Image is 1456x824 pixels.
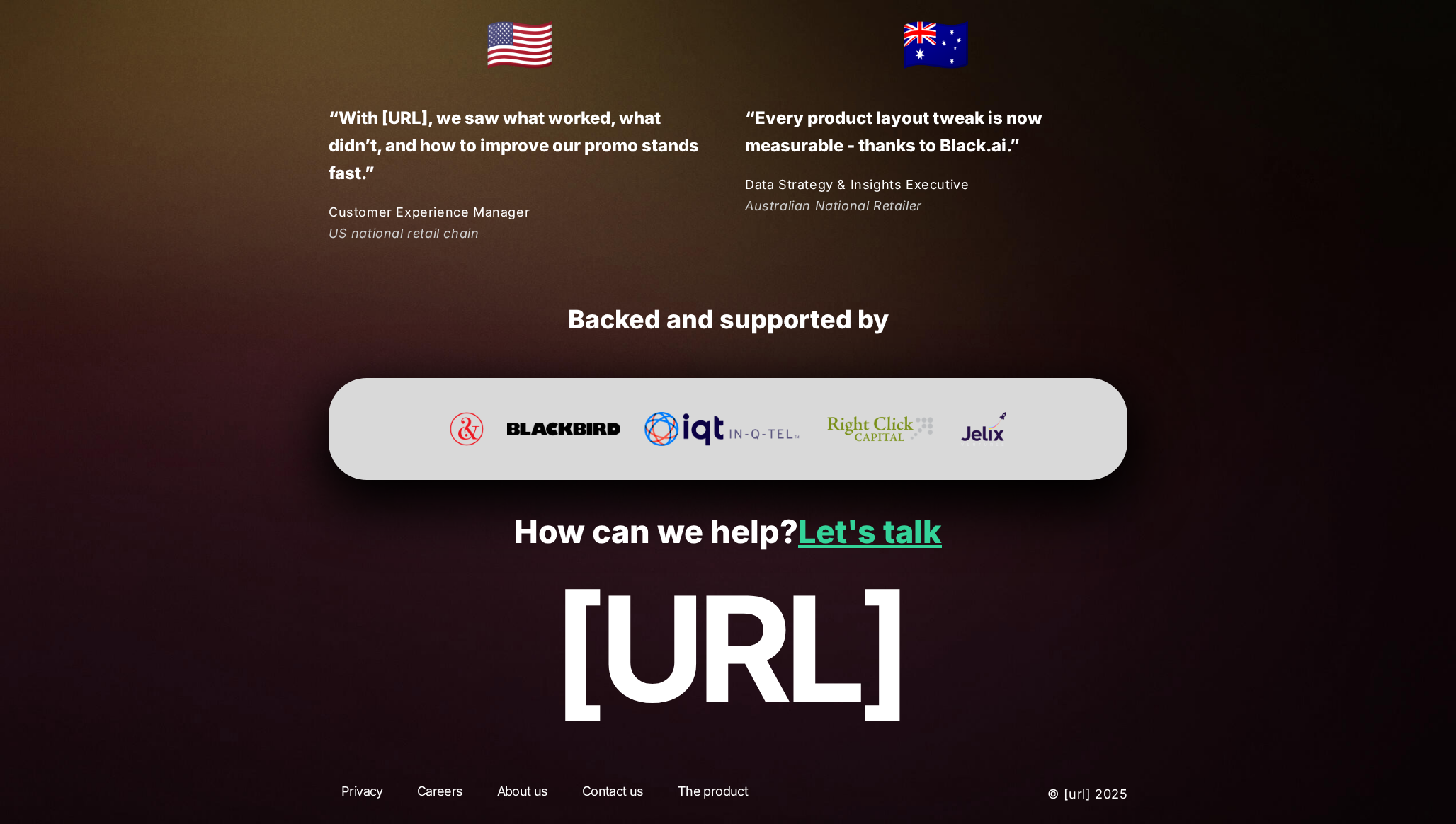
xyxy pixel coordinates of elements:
[42,567,1414,731] p: [URL]
[329,202,712,222] p: Customer Experience Manager
[745,174,1128,195] p: Data Strategy & Insights Executive
[507,412,620,446] img: Blackbird Ventures Website
[404,782,476,807] a: Careers
[329,226,479,241] em: US national retail chain
[329,782,396,807] a: Privacy
[928,782,1128,807] p: © [URL] 2025
[745,198,922,213] em: Australian National Retailer
[329,304,1127,336] h2: Backed and supported by
[745,104,1127,159] p: “Every product layout tweak is now measurable - thanks to Black.ai.”
[569,782,656,807] a: Contact us
[42,514,1414,550] p: How can we help?
[961,412,1006,446] img: Jelix Ventures Website
[644,412,800,446] img: In-Q-Tel (IQT)
[665,782,761,807] a: The product
[450,412,484,446] img: Pan Effect Website
[329,104,711,187] p: “With [URL], we saw what worked, what didn’t, and how to improve our promo stands fast.”
[823,412,938,446] img: Right Click Capital Website
[798,512,942,551] a: Let's talk
[484,782,561,807] a: About us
